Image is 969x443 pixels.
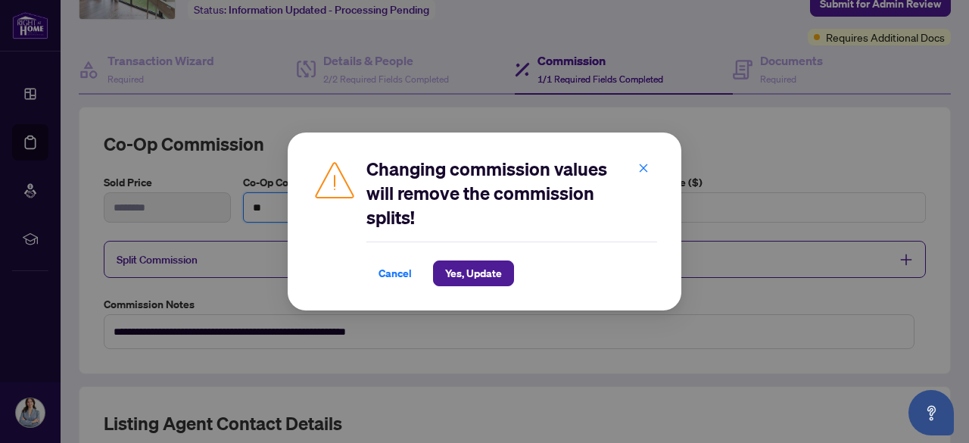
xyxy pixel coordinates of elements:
img: Caution Icon [312,157,357,202]
span: close [638,163,649,173]
span: Yes, Update [445,261,502,285]
span: Cancel [379,261,412,285]
button: Cancel [366,260,424,286]
h2: Changing commission values will remove the commission splits! [366,157,657,229]
button: Yes, Update [433,260,514,286]
button: Open asap [908,390,954,435]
